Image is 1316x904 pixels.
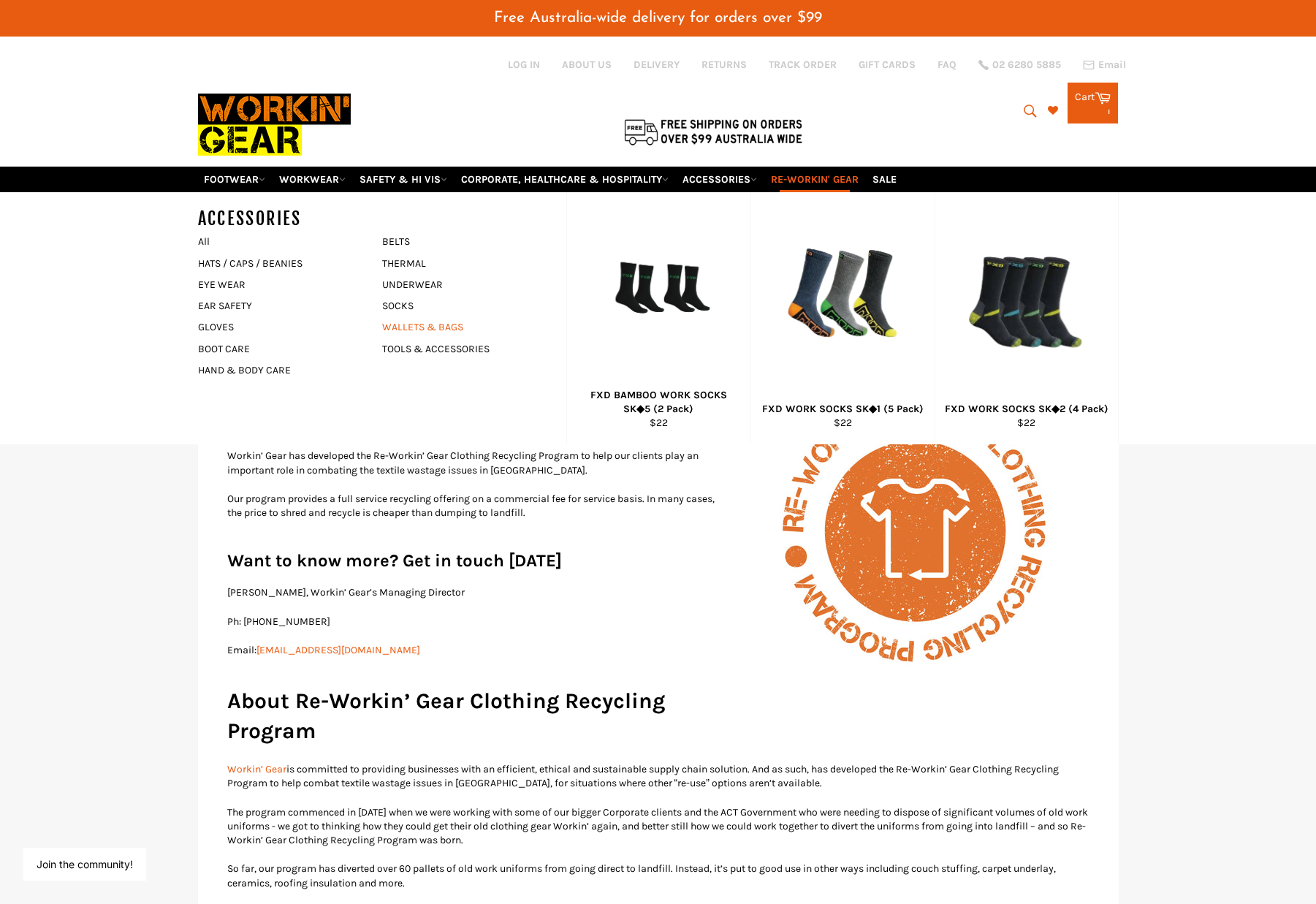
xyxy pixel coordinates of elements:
[739,362,1089,698] img: Re-Workin' Gear - Clothing Recyvlnc Program
[256,644,420,656] a: [EMAIL_ADDRESS][DOMAIN_NAME]
[375,253,552,274] a: THERMAL
[760,402,925,416] div: FXD WORK SOCKS SK◆1 (5 Pack)
[944,402,1108,416] div: FXD WORK SOCKS SK◆2 (4 Pack)
[992,60,1061,70] span: 02 6280 5885
[867,167,902,192] a: SALE
[1083,59,1126,71] a: Email
[1107,105,1111,117] span: 1
[227,805,1089,848] p: The program commenced in [DATE] when we were working with some of our bigger Corporate clients an...
[375,338,552,360] a: TOOLS & ACCESSORIES
[227,492,1089,520] p: Our program provides a full service recycling offering on a commercial fee for service basis. In ...
[622,116,805,147] img: Flat $9.95 shipping Australia wide
[935,192,1119,444] a: FXD WORK SOCKS SK◆2 (4 Pack) - Workin' Gear FXD WORK SOCKS SK◆2 (4 Pack) $22
[227,615,1089,628] p: Ph: [PHONE_NUMBER]
[937,58,956,72] a: FAQ
[701,58,747,72] a: RETURNS
[455,167,674,192] a: CORPORATE, HEALTHCARE & HOSPITALITY
[508,58,540,71] a: Log in
[191,360,368,381] a: HAND & BODY CARE
[1068,83,1118,124] a: Cart 1
[227,862,1089,890] p: So far, our program has diverted over 60 pallets of old work uniforms from going direct to landfi...
[198,207,382,231] h5: ACCESSORIES
[786,210,900,382] img: FXD WORK SOCKS SK◆1 (5 Pack) - Workin' Gear
[227,585,1089,599] p: [PERSON_NAME], Workin’ Gear’s Managing Director
[765,167,864,192] a: RE-WORKIN' GEAR
[191,253,368,274] a: HATS / CAPS / BEANIES
[375,274,552,295] a: UNDERWEAR
[562,58,612,72] a: ABOUT US
[191,338,368,360] a: BOOT CARE
[354,167,453,192] a: SAFETY & HI VIS
[227,686,1089,747] h2: About Re-Workin’ Gear Clothing Recycling Program
[191,316,368,338] a: GLOVES
[191,231,382,252] a: All
[191,274,368,295] a: EYE WEAR
[634,58,680,72] a: DELIVERY
[760,416,925,430] div: $22
[375,295,552,316] a: SOCKS
[859,58,916,72] a: GIFT CARDS
[601,210,716,382] img: FXD BAMBOO WORK SOCKS SK◆5 (2 Pack) - Workin' Gear
[576,416,741,430] div: $22
[375,316,552,338] a: WALLETS & BAGS
[198,167,271,192] a: FOOTWEAR
[769,58,837,72] a: TRACK ORDER
[677,167,763,192] a: ACCESSORIES
[191,295,368,316] a: EAR SAFETY
[944,416,1108,430] div: $22
[969,210,1084,382] img: FXD WORK SOCKS SK◆2 (4 Pack) - Workin' Gear
[375,231,552,252] a: BELTS
[227,449,1089,477] p: Workin’ Gear has developed the Re-Workin’ Gear Clothing Recycling Program to help our clients pla...
[37,858,133,870] button: Join the community!
[750,192,935,444] a: FXD WORK SOCKS SK◆1 (5 Pack) - Workin' Gear FXD WORK SOCKS SK◆1 (5 Pack) $22
[227,763,286,775] a: Workin’ Gear
[227,549,1089,573] h3: Want to know more? Get in touch [DATE]
[978,60,1061,70] a: 02 6280 5885
[227,762,1089,791] p: is committed to providing businesses with an efficient, ethical and sustainable supply chain solu...
[198,83,351,166] img: Workin Gear leaders in Workwear, Safety Boots, PPE, Uniforms. Australia's No.1 in Workwear
[1098,60,1126,70] span: Email
[576,388,741,417] div: FXD BAMBOO WORK SOCKS SK◆5 (2 Pack)
[273,167,351,192] a: WORKWEAR
[227,643,1089,657] p: Email:
[494,10,822,26] span: Free Australia-wide delivery for orders over $99
[566,192,750,444] a: FXD BAMBOO WORK SOCKS SK◆5 (2 Pack) - Workin' Gear FXD BAMBOO WORK SOCKS SK◆5 (2 Pack) $22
